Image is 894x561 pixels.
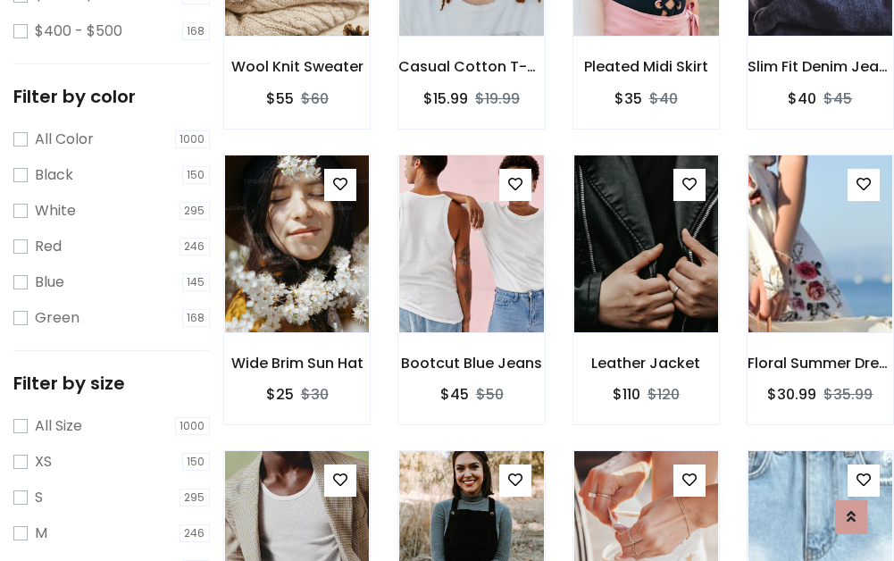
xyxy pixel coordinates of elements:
del: $45 [823,88,852,109]
label: All Size [35,415,82,437]
label: $400 - $500 [35,21,122,42]
h6: Bootcut Blue Jeans [398,355,544,372]
h6: Wide Brim Sun Hat [224,355,370,372]
h6: Pleated Midi Skirt [573,58,719,75]
label: XS [35,451,52,473]
label: Green [35,307,79,329]
h6: $30.99 [767,386,816,403]
del: $50 [476,384,504,405]
h6: $45 [440,386,469,403]
h5: Filter by color [13,86,210,107]
h6: $55 [266,90,294,107]
del: $30 [301,384,329,405]
span: 145 [182,273,211,291]
span: 295 [180,489,211,507]
span: 1000 [175,130,211,148]
del: $35.99 [823,384,873,405]
h6: $40 [788,90,816,107]
h5: Filter by size [13,373,210,394]
h6: $25 [266,386,294,403]
label: S [35,487,43,508]
label: White [35,200,76,222]
h6: Floral Summer Dress [748,355,893,372]
label: M [35,523,47,544]
span: 168 [182,309,211,327]
span: 1000 [175,417,211,435]
span: 295 [180,202,211,220]
del: $40 [649,88,678,109]
h6: $15.99 [423,90,468,107]
del: $19.99 [475,88,520,109]
span: 150 [182,166,211,184]
h6: Casual Cotton T-Shirt [398,58,544,75]
label: Black [35,164,73,186]
span: 150 [182,453,211,471]
h6: Slim Fit Denim Jeans [748,58,893,75]
h6: Wool Knit Sweater [224,58,370,75]
span: 168 [182,22,211,40]
del: $60 [301,88,329,109]
label: Blue [35,272,64,293]
h6: Leather Jacket [573,355,719,372]
span: 246 [180,524,211,542]
del: $120 [648,384,680,405]
span: 246 [180,238,211,255]
h6: $110 [613,386,640,403]
label: All Color [35,129,94,150]
h6: $35 [614,90,642,107]
label: Red [35,236,62,257]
